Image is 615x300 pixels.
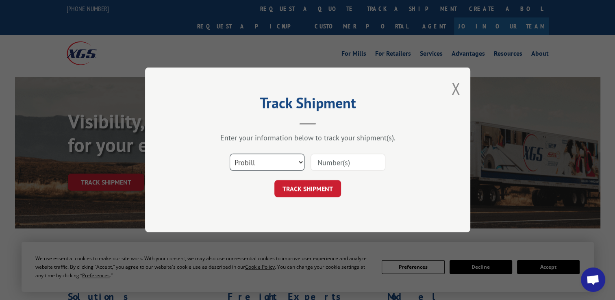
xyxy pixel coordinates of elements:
[451,78,460,99] button: Close modal
[186,97,430,113] h2: Track Shipment
[581,267,605,292] div: Open chat
[186,133,430,143] div: Enter your information below to track your shipment(s).
[274,180,341,198] button: TRACK SHIPMENT
[311,154,385,171] input: Number(s)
